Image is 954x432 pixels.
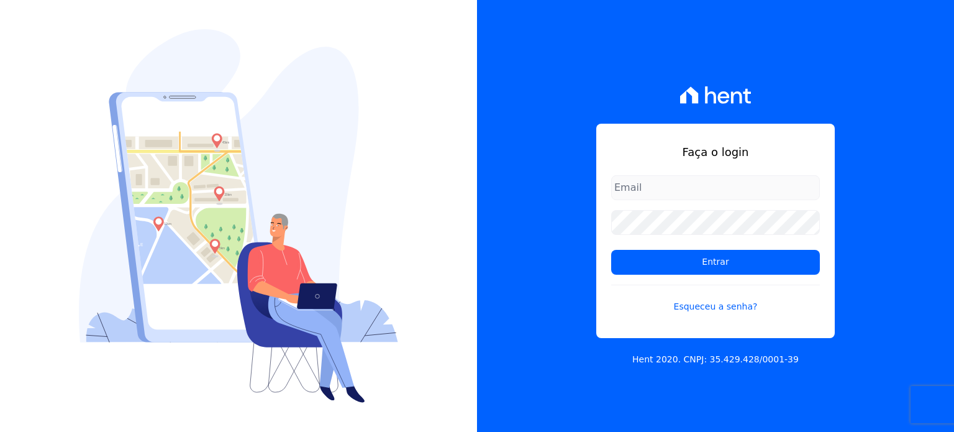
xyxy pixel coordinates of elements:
[79,29,398,403] img: Login
[611,144,820,160] h1: Faça o login
[611,175,820,200] input: Email
[632,353,799,366] p: Hent 2020. CNPJ: 35.429.428/0001-39
[611,250,820,275] input: Entrar
[611,285,820,313] a: Esqueceu a senha?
